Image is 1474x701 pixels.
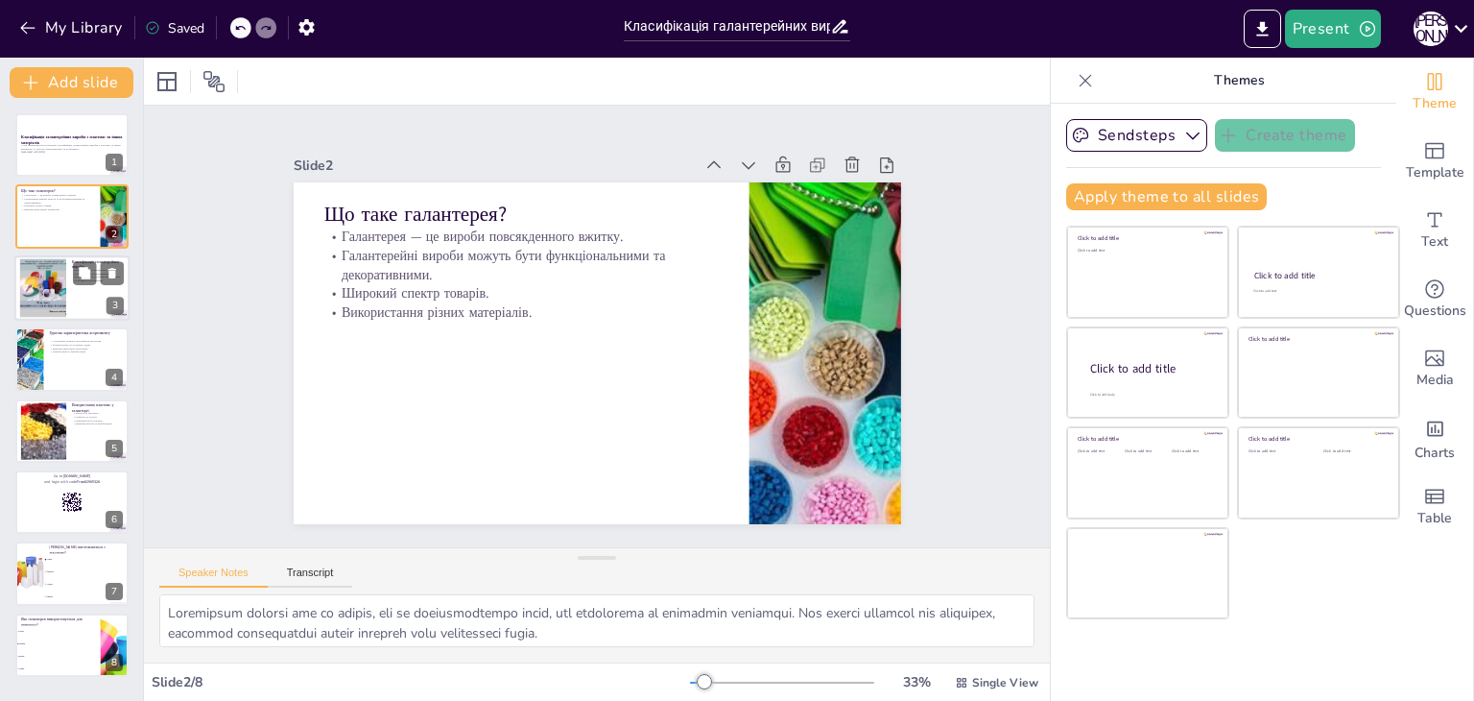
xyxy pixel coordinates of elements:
div: Click to add body [1090,392,1211,397]
div: Add a table [1396,472,1473,542]
p: [PERSON_NAME] виготовляється з текстилю? [49,545,123,556]
button: Create theme [1215,119,1355,152]
div: Click to add title [1078,435,1215,443]
div: Get real-time input from your audience [1396,265,1473,334]
div: 5 [106,440,123,457]
span: Media [1416,370,1454,391]
button: Apply theme to all slides [1066,183,1267,210]
span: гудзик [18,667,99,669]
div: 7 [106,583,123,600]
p: Функціональні та естетичні задачі. [49,344,123,348]
div: Layout [152,66,182,97]
p: Класифікація за призначенням. [72,272,124,276]
p: Класифікація за матеріалом. [72,268,124,272]
div: Click to add title [1254,270,1382,281]
p: Використання різних матеріалів. [49,347,123,350]
button: Ю [PERSON_NAME] [1414,10,1448,48]
div: 2 [15,184,129,248]
div: Add ready made slides [1396,127,1473,196]
div: 4 [15,327,129,391]
button: Present [1285,10,1381,48]
textarea: Loremipsum dolorsi ame co adipis, eli se doeiusmodtempo incid, utl etdolorema al enimadmin veniam... [159,594,1034,647]
p: Широкий спектр товарів. [323,284,718,303]
p: Стійкість до вологи. [72,415,123,419]
div: Change the overall theme [1396,58,1473,127]
div: Saved [145,19,204,37]
div: Slide 2 / 8 [152,673,690,691]
div: Add images, graphics, shapes or video [1396,334,1473,403]
div: Click to add text [1253,289,1381,294]
div: 33 % [893,673,939,691]
div: Click to add title [1248,335,1386,343]
p: Галантерея — це вироби повсякденного вжитку. [323,228,718,247]
p: Різноманітність кольорів. [72,419,123,423]
p: Використання пластмас у галантереї [72,402,123,413]
span: брошка [18,642,99,644]
span: сумка [18,630,99,632]
button: Sendsteps [1066,119,1207,152]
p: Класифікація галантерейних виробів [72,258,124,269]
div: Click to add text [1323,449,1384,454]
div: 8 [15,614,129,677]
span: Single View [972,675,1038,690]
p: Що таке галантерея? [323,200,718,229]
button: Duplicate Slide [73,261,96,284]
span: ремінь [47,595,128,597]
button: My Library [14,12,131,43]
p: Галантерейні вироби можуть бути функціональними та декоративними. [21,197,95,204]
div: 8 [106,654,123,671]
div: 3 [107,297,124,314]
button: Transcript [268,567,353,588]
p: Групова характеристика асортименту [49,330,123,336]
p: Зниження витрат на виробництво. [72,422,123,425]
button: Add slide [10,67,133,98]
div: 4 [106,369,123,386]
span: Theme [1413,93,1457,114]
p: and login with code [21,479,123,485]
p: Широкий спектр товарів. [21,204,95,207]
strong: [DOMAIN_NAME] [63,473,91,478]
p: Використання різних матеріалів. [21,207,95,211]
div: Click to add title [1090,360,1213,376]
span: брошка [47,571,128,573]
span: Text [1421,231,1448,253]
p: Галантерейні вироби можуть бути функціональними та декоративними. [323,246,718,283]
span: Template [1406,162,1464,183]
div: Slide 2 [294,157,694,175]
div: 7 [15,542,129,605]
p: Асортимент включає різноманітні аксесуари. [49,340,123,344]
button: Speaker Notes [159,567,268,588]
div: 1 [106,154,123,171]
span: Position [202,70,226,93]
p: Що таке галантерея? [21,188,95,194]
p: У цій презентації ми розглянемо класифікацію галантерейних виробів з пластмас та інших матеріалів... [21,144,123,151]
p: Themes [1101,58,1377,104]
div: Click to add title [1248,435,1386,443]
p: Важливість класифікації. [72,278,124,282]
div: Add text boxes [1396,196,1473,265]
div: Click to add text [1078,449,1121,454]
p: Універсальність використання. [49,350,123,354]
div: Click to add text [1248,449,1309,454]
div: Click to add title [1078,234,1215,242]
span: сумка [47,559,128,561]
div: Click to add text [1172,449,1215,454]
span: ремінь [18,655,99,657]
p: Яка галантерея використовується для прикраси? [21,616,95,627]
p: Класифікація за способом виготовлення. [72,276,124,279]
strong: Класифікація галантерейних виробів з пластмас та інших матеріалів [21,134,123,145]
div: 5 [15,399,129,463]
p: Галантерея — це вироби повсякденного вжитку. [21,193,95,197]
div: 6 [106,511,123,528]
button: Delete Slide [101,261,124,284]
input: Insert title [624,12,830,40]
div: 1 [15,113,129,177]
div: Add charts and graphs [1396,403,1473,472]
div: Click to add text [1078,249,1215,254]
p: Generated with [URL] [21,151,123,155]
div: Ю [PERSON_NAME] [1414,12,1448,46]
p: Використання різних матеріалів. [323,303,718,323]
div: 2 [106,226,123,243]
span: гудзик [47,584,128,586]
span: Questions [1404,301,1466,322]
